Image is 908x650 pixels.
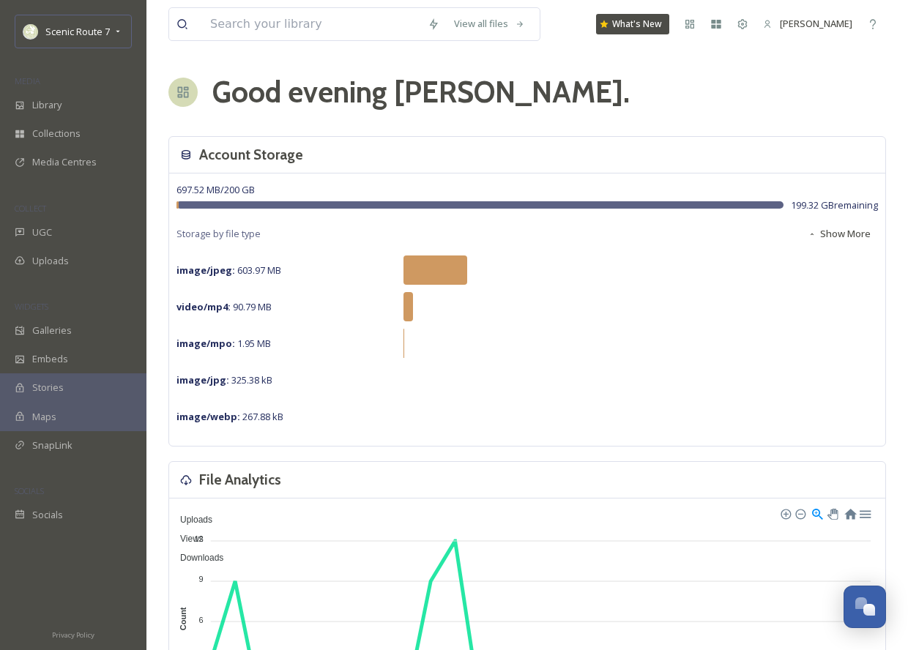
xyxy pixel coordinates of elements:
[32,324,72,337] span: Galleries
[15,485,44,496] span: SOCIALS
[169,534,204,544] span: Views
[32,410,56,424] span: Maps
[212,70,630,114] h1: Good evening [PERSON_NAME] .
[596,14,669,34] a: What's New
[199,144,303,165] h3: Account Storage
[203,8,420,40] input: Search your library
[844,507,856,519] div: Reset Zoom
[199,469,281,490] h3: File Analytics
[800,220,878,248] button: Show More
[780,508,790,518] div: Zoom In
[179,607,187,630] text: Count
[52,630,94,640] span: Privacy Policy
[176,264,281,277] span: 603.97 MB
[176,300,272,313] span: 90.79 MB
[176,373,272,386] span: 325.38 kB
[169,553,223,563] span: Downloads
[15,75,40,86] span: MEDIA
[194,534,203,543] tspan: 12
[32,254,69,268] span: Uploads
[176,337,235,350] strong: image/mpo :
[15,301,48,312] span: WIDGETS
[176,227,261,241] span: Storage by file type
[176,264,235,277] strong: image/jpeg :
[199,615,204,624] tspan: 6
[176,337,271,350] span: 1.95 MB
[15,203,46,214] span: COLLECT
[32,127,81,141] span: Collections
[794,508,805,518] div: Zoom Out
[32,508,63,522] span: Socials
[176,373,229,386] strong: image/jpg :
[176,183,255,196] span: 697.52 MB / 200 GB
[32,155,97,169] span: Media Centres
[32,225,52,239] span: UGC
[32,98,62,112] span: Library
[447,10,532,38] a: View all files
[32,381,64,395] span: Stories
[23,24,38,39] img: SnapSea%20Square%20Logo.png
[811,507,823,519] div: Selection Zoom
[827,509,836,518] div: Panning
[176,300,231,313] strong: video/mp4 :
[32,352,68,366] span: Embeds
[45,25,110,38] span: Scenic Route 7
[780,17,852,30] span: [PERSON_NAME]
[52,625,94,643] a: Privacy Policy
[169,515,212,525] span: Uploads
[176,410,240,423] strong: image/webp :
[176,410,283,423] span: 267.88 kB
[756,10,860,38] a: [PERSON_NAME]
[791,198,878,212] span: 199.32 GB remaining
[858,507,871,519] div: Menu
[32,438,72,452] span: SnapLink
[199,575,204,583] tspan: 9
[844,586,886,628] button: Open Chat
